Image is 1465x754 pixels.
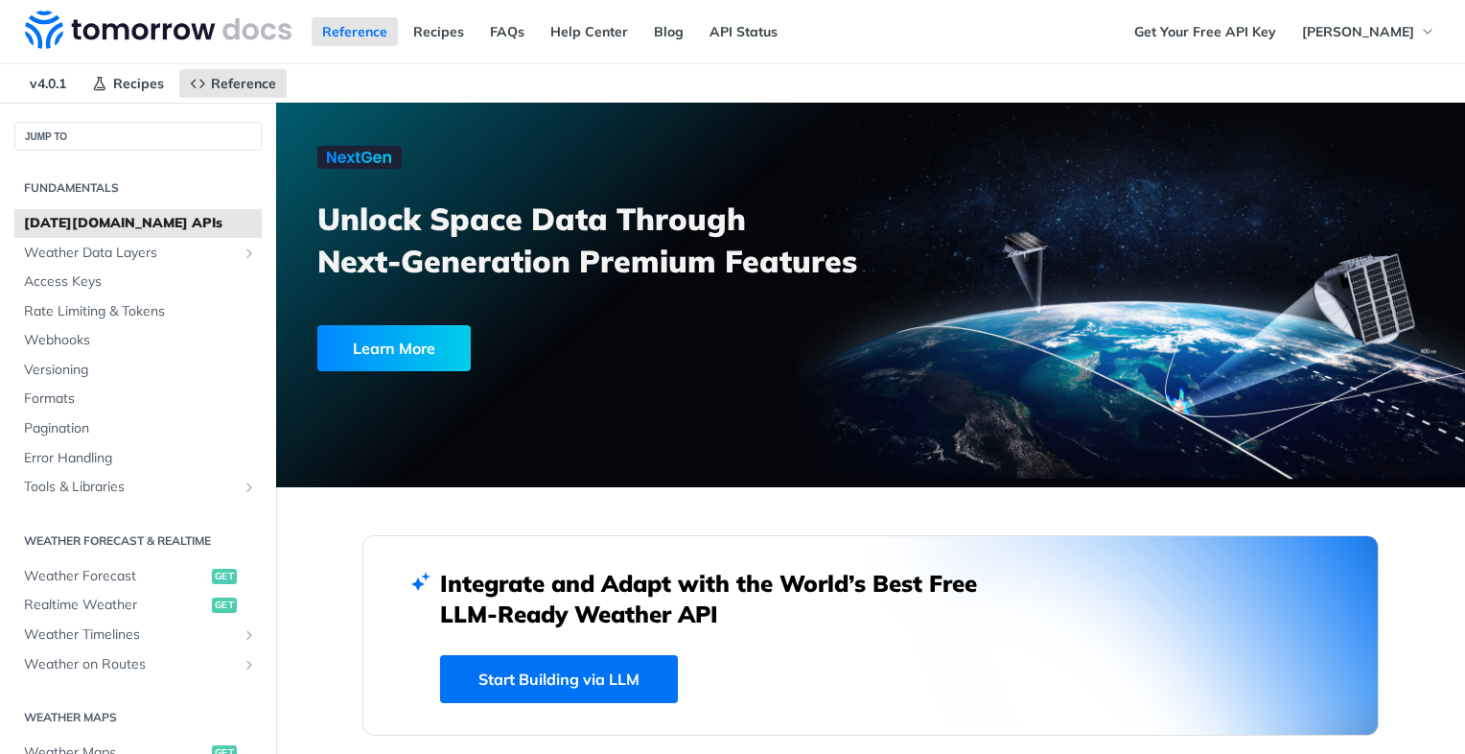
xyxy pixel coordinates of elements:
a: Webhooks [14,326,262,355]
a: [DATE][DOMAIN_NAME] APIs [14,209,262,238]
a: Weather on RoutesShow subpages for Weather on Routes [14,650,262,679]
a: Weather Data LayersShow subpages for Weather Data Layers [14,239,262,268]
span: Versioning [24,361,257,380]
a: Formats [14,385,262,413]
a: Access Keys [14,268,262,296]
span: Weather Data Layers [24,244,237,263]
span: Access Keys [24,272,257,292]
span: Tools & Libraries [24,478,237,497]
a: Get Your Free API Key [1124,17,1287,46]
span: [PERSON_NAME] [1302,23,1414,40]
button: [PERSON_NAME] [1291,17,1446,46]
button: JUMP TO [14,122,262,151]
a: Help Center [540,17,639,46]
a: Error Handling [14,444,262,473]
span: get [212,569,237,584]
button: Show subpages for Weather on Routes [242,657,257,672]
span: Realtime Weather [24,596,207,615]
img: Tomorrow.io Weather API Docs [25,11,291,49]
a: Recipes [403,17,475,46]
a: Start Building via LLM [440,655,678,703]
a: Rate Limiting & Tokens [14,297,262,326]
a: Learn More [317,325,777,371]
a: FAQs [479,17,535,46]
span: Weather on Routes [24,655,237,674]
span: Rate Limiting & Tokens [24,302,257,321]
span: get [212,598,237,613]
a: Realtime Weatherget [14,591,262,620]
button: Show subpages for Weather Timelines [242,627,257,643]
button: Show subpages for Weather Data Layers [242,246,257,261]
h2: Fundamentals [14,179,262,197]
span: v4.0.1 [19,69,77,98]
div: Learn More [317,325,471,371]
a: Blog [643,17,694,46]
span: Weather Timelines [24,625,237,645]
a: Weather TimelinesShow subpages for Weather Timelines [14,621,262,649]
img: NextGen [317,146,402,169]
h2: Weather Forecast & realtime [14,532,262,550]
span: Pagination [24,419,257,438]
span: Reference [211,75,276,92]
span: Error Handling [24,449,257,468]
a: Tools & LibrariesShow subpages for Tools & Libraries [14,473,262,502]
h2: Weather Maps [14,709,262,726]
a: Weather Forecastget [14,562,262,591]
span: [DATE][DOMAIN_NAME] APIs [24,214,257,233]
h3: Unlock Space Data Through Next-Generation Premium Features [317,198,892,282]
a: Reference [179,69,287,98]
a: Versioning [14,356,262,385]
a: Recipes [81,69,174,98]
button: Show subpages for Tools & Libraries [242,480,257,495]
span: Recipes [113,75,164,92]
span: Webhooks [24,331,257,350]
h2: Integrate and Adapt with the World’s Best Free LLM-Ready Weather API [440,568,1006,629]
span: Weather Forecast [24,567,207,586]
a: Reference [312,17,398,46]
a: Pagination [14,414,262,443]
a: API Status [699,17,788,46]
span: Formats [24,389,257,409]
